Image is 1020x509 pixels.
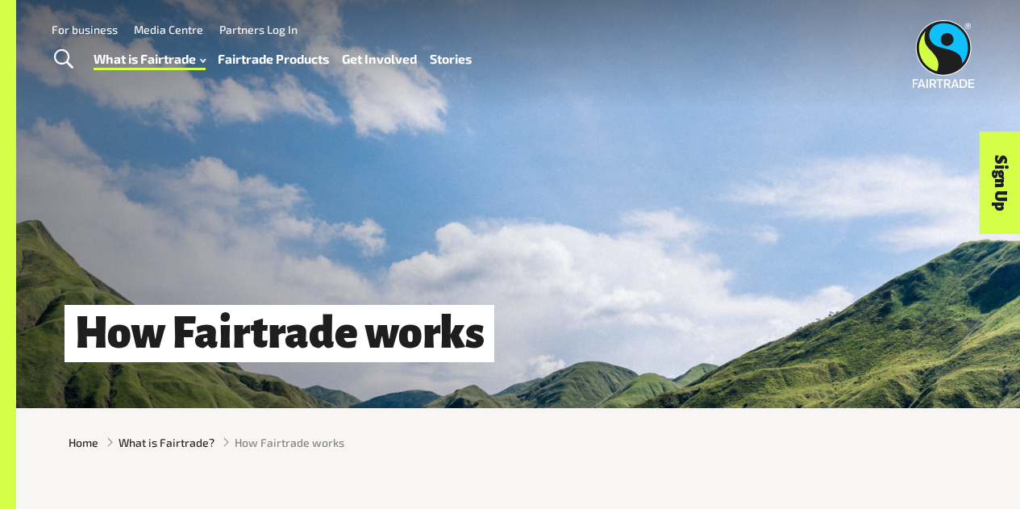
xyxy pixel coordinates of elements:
a: Media Centre [134,23,203,36]
a: Partners Log In [219,23,298,36]
a: What is Fairtrade [94,48,206,70]
a: Toggle Search [44,40,83,80]
a: Get Involved [342,48,417,70]
span: How Fairtrade works [235,434,344,451]
a: Home [69,434,98,451]
a: Fairtrade Products [218,48,329,70]
h1: How Fairtrade works [65,305,494,362]
a: What is Fairtrade? [119,434,214,451]
a: For business [52,23,118,36]
a: Stories [430,48,472,70]
img: Fairtrade Australia New Zealand logo [913,20,975,88]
